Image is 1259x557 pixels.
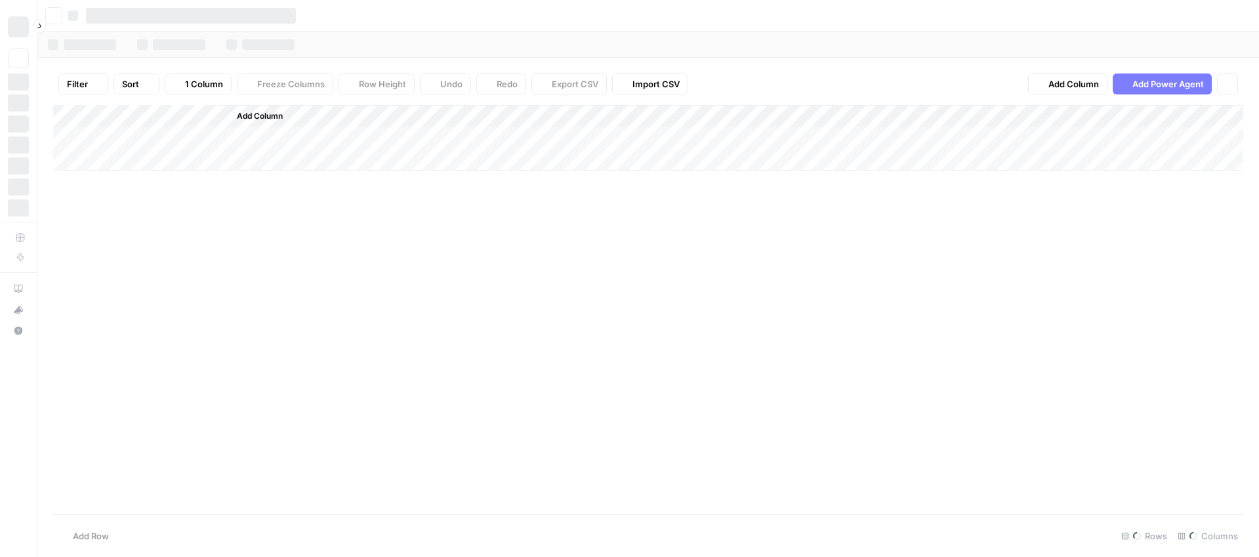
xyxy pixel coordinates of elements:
div: Columns [1172,526,1243,547]
span: Add Column [1048,77,1099,91]
button: Help + Support [8,320,29,341]
span: 1 Column [185,77,223,91]
button: Filter [58,73,108,94]
button: Undo [420,73,471,94]
button: What's new? [8,299,29,320]
span: Sort [122,77,139,91]
span: Import CSV [632,77,680,91]
button: Import CSV [612,73,688,94]
button: Redo [476,73,526,94]
span: Add Column [237,110,283,122]
button: Add Power Agent [1113,73,1212,94]
span: Add Row [73,529,109,543]
span: Filter [67,77,88,91]
div: Rows [1116,526,1172,547]
span: Undo [440,77,463,91]
button: 1 Column [165,73,232,94]
button: Sort [114,73,159,94]
button: Row Height [339,73,415,94]
div: What's new? [9,300,28,320]
span: Redo [497,77,518,91]
button: Freeze Columns [237,73,333,94]
button: Add Row [53,526,117,547]
span: Row Height [359,77,406,91]
a: AirOps Academy [8,278,29,299]
button: Add Column [220,108,288,125]
button: Add Column [1028,73,1107,94]
span: Export CSV [552,77,598,91]
span: Add Power Agent [1132,77,1204,91]
button: Export CSV [531,73,607,94]
span: Freeze Columns [257,77,325,91]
